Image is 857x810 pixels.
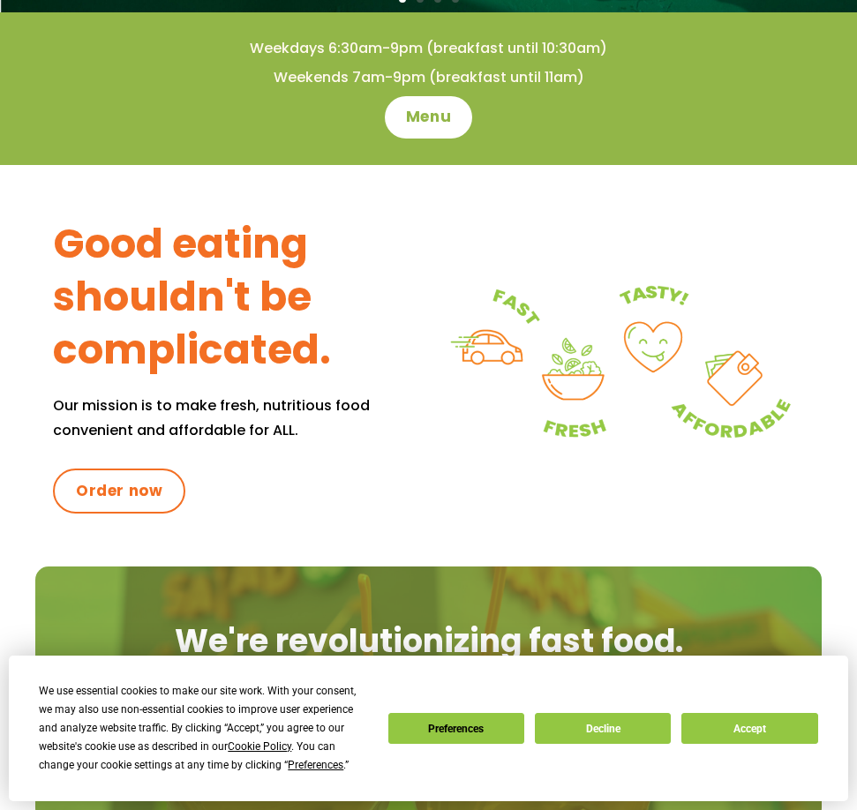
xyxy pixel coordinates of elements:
[535,713,671,744] button: Decline
[228,740,291,753] span: Cookie Policy
[53,619,804,664] h2: We're revolutionizing fast food.
[385,96,472,139] a: Menu
[35,39,822,58] h4: Weekdays 6:30am-9pm (breakfast until 10:30am)
[76,481,162,502] span: Order now
[288,759,343,771] span: Preferences
[406,107,451,128] span: Menu
[39,682,366,775] div: We use essential cookies to make our site work. With your consent, we may also use non-essential ...
[53,218,429,376] h3: Good eating shouldn't be complicated.
[9,656,848,801] div: Cookie Consent Prompt
[53,394,429,441] p: Our mission is to make fresh, nutritious food convenient and affordable for ALL.
[388,713,524,744] button: Preferences
[53,469,185,514] a: Order now
[681,713,817,744] button: Accept
[35,68,822,87] h4: Weekends 7am-9pm (breakfast until 11am)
